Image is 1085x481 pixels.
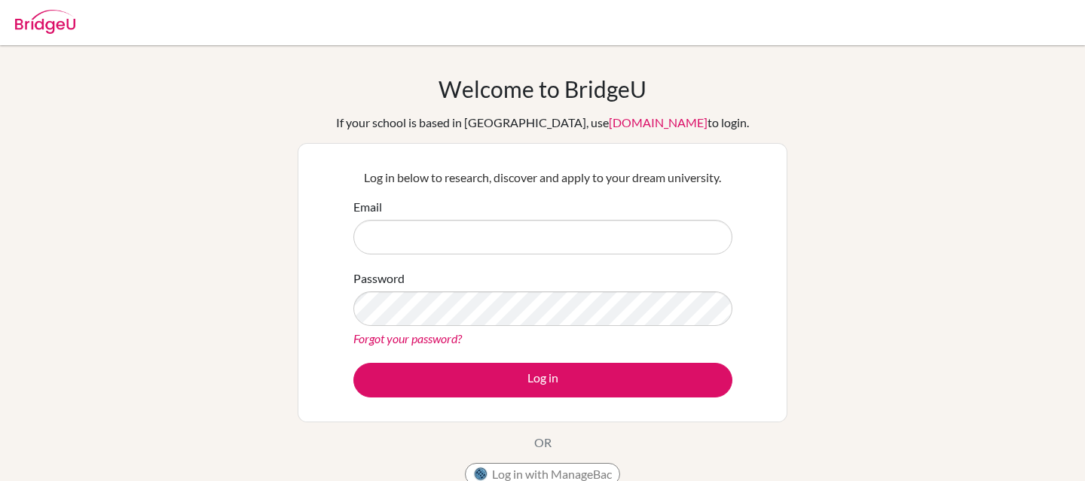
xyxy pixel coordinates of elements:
[534,434,552,452] p: OR
[439,75,646,102] h1: Welcome to BridgeU
[353,169,732,187] p: Log in below to research, discover and apply to your dream university.
[353,198,382,216] label: Email
[353,363,732,397] button: Log in
[353,269,405,288] label: Password
[353,331,462,346] a: Forgot your password?
[609,115,708,129] a: [DOMAIN_NAME]
[15,10,75,34] img: Bridge-U
[336,114,749,132] div: If your school is based in [GEOGRAPHIC_DATA], use to login.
